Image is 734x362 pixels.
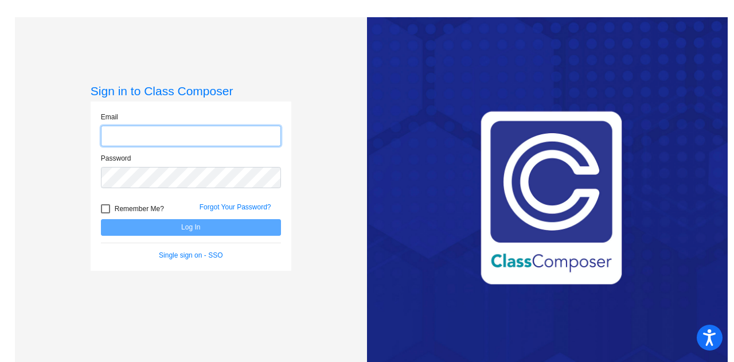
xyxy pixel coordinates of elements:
[115,202,164,216] span: Remember Me?
[91,84,291,98] h3: Sign in to Class Composer
[101,112,118,122] label: Email
[159,251,222,259] a: Single sign on - SSO
[101,153,131,164] label: Password
[101,219,281,236] button: Log In
[200,203,271,211] a: Forgot Your Password?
